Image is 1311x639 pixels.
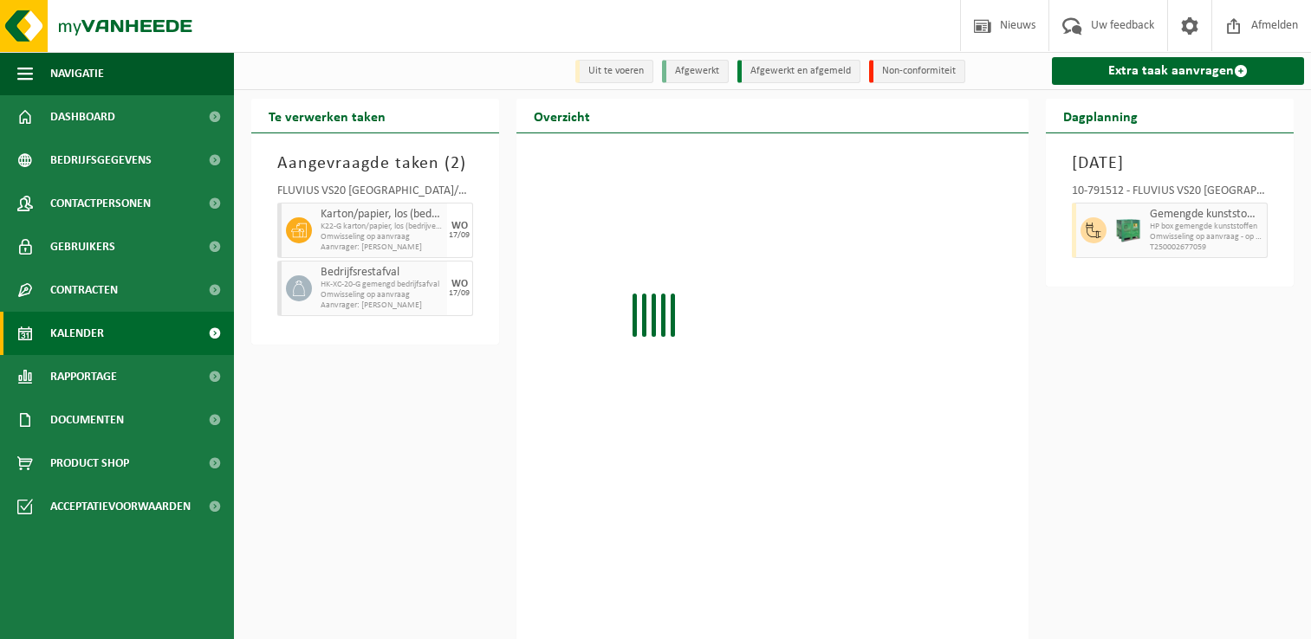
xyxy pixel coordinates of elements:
h2: Dagplanning [1046,99,1155,132]
span: Contactpersonen [50,182,151,225]
img: PB-HB-1400-HPE-GN-01 [1115,217,1141,243]
span: Aanvrager: [PERSON_NAME] [321,242,443,253]
span: Gemengde kunststoffen (niet-recycleerbaar), exclusief PVC [1150,208,1262,222]
span: Documenten [50,398,124,442]
span: Rapportage [50,355,117,398]
span: Omwisseling op aanvraag [321,290,443,300]
span: Product Shop [50,442,129,485]
span: Dashboard [50,95,115,139]
span: Contracten [50,268,118,312]
h2: Te verwerken taken [251,99,403,132]
h2: Overzicht [516,99,607,132]
span: 2 [451,155,460,172]
div: 10-791512 - FLUVIUS VS20 [GEOGRAPHIC_DATA]/MAGAZIJN, KLANTENKANTOOR EN INFRA - DEURNE [1072,185,1268,203]
span: HP box gemengde kunststoffen [1150,222,1262,232]
li: Uit te voeren [575,60,653,83]
span: Bedrijfsrestafval [321,266,443,280]
li: Afgewerkt [662,60,729,83]
div: WO [451,221,468,231]
li: Afgewerkt en afgemeld [737,60,860,83]
div: 17/09 [449,231,470,240]
span: HK-XC-20-G gemengd bedrijfsafval [321,280,443,290]
span: Navigatie [50,52,104,95]
span: T250002677059 [1150,242,1262,253]
h3: [DATE] [1072,151,1268,177]
div: 17/09 [449,289,470,298]
div: WO [451,279,468,289]
span: Bedrijfsgegevens [50,139,152,182]
span: Omwisseling op aanvraag [321,232,443,242]
span: Karton/papier, los (bedrijven) [321,208,443,222]
span: Kalender [50,312,104,355]
h3: Aangevraagde taken ( ) [277,151,473,177]
span: Aanvrager: [PERSON_NAME] [321,300,443,311]
li: Non-conformiteit [869,60,965,83]
div: FLUVIUS VS20 [GEOGRAPHIC_DATA]/MAGAZIJN, KLANTENKANTOOR EN INFRA [277,185,473,203]
span: K22-G karton/papier, los (bedrijven) [321,222,443,232]
span: Acceptatievoorwaarden [50,485,191,528]
span: Gebruikers [50,225,115,268]
a: Extra taak aanvragen [1052,57,1304,85]
span: Omwisseling op aanvraag - op geplande route (incl. verwerking) [1150,232,1262,242]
